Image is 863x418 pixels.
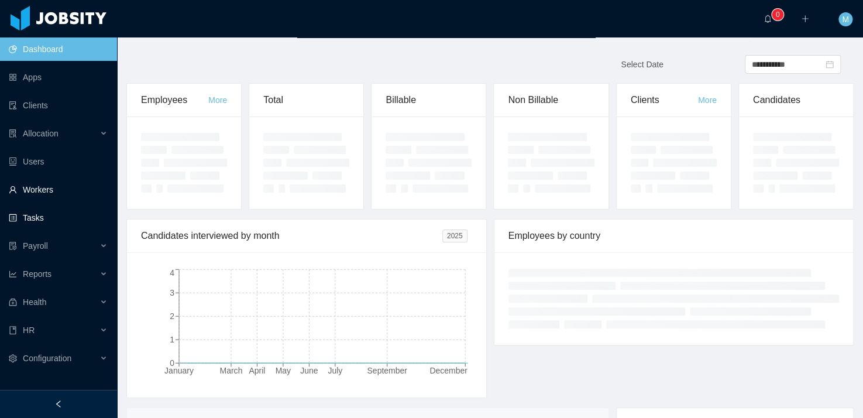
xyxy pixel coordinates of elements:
[9,298,17,306] i: icon: medicine-box
[429,366,467,375] tspan: December
[772,9,783,20] sup: 0
[508,220,840,252] div: Employees by country
[9,242,17,250] i: icon: file-protect
[508,84,594,117] div: Non Billable
[208,95,227,105] a: More
[219,366,242,375] tspan: March
[9,206,108,229] a: icon: profileTasks
[442,229,467,242] span: 2025
[9,270,17,278] i: icon: line-chart
[276,366,291,375] tspan: May
[170,268,174,277] tspan: 4
[170,358,174,368] tspan: 0
[23,354,71,363] span: Configuration
[23,297,46,307] span: Health
[164,366,194,375] tspan: January
[9,66,108,89] a: icon: appstoreApps
[386,84,472,117] div: Billable
[170,311,174,321] tspan: 2
[9,94,108,117] a: icon: auditClients
[23,269,51,279] span: Reports
[9,354,17,362] i: icon: setting
[170,335,174,344] tspan: 1
[801,15,809,23] i: icon: plus
[631,84,698,117] div: Clients
[9,326,17,334] i: icon: book
[170,288,174,297] tspan: 3
[367,366,407,375] tspan: September
[9,37,108,61] a: icon: pie-chartDashboard
[698,95,717,105] a: More
[263,84,349,117] div: Total
[23,129,59,138] span: Allocation
[300,366,318,375] tspan: June
[753,84,839,117] div: Candidates
[141,84,208,117] div: Employees
[23,326,35,335] span: HR
[826,60,834,68] i: icon: calendar
[621,60,663,69] span: Select Date
[9,129,17,138] i: icon: solution
[764,15,772,23] i: icon: bell
[9,178,108,201] a: icon: userWorkers
[842,12,849,26] span: M
[23,241,48,251] span: Payroll
[9,150,108,173] a: icon: robotUsers
[249,366,265,375] tspan: April
[141,220,442,252] div: Candidates interviewed by month
[328,366,342,375] tspan: July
